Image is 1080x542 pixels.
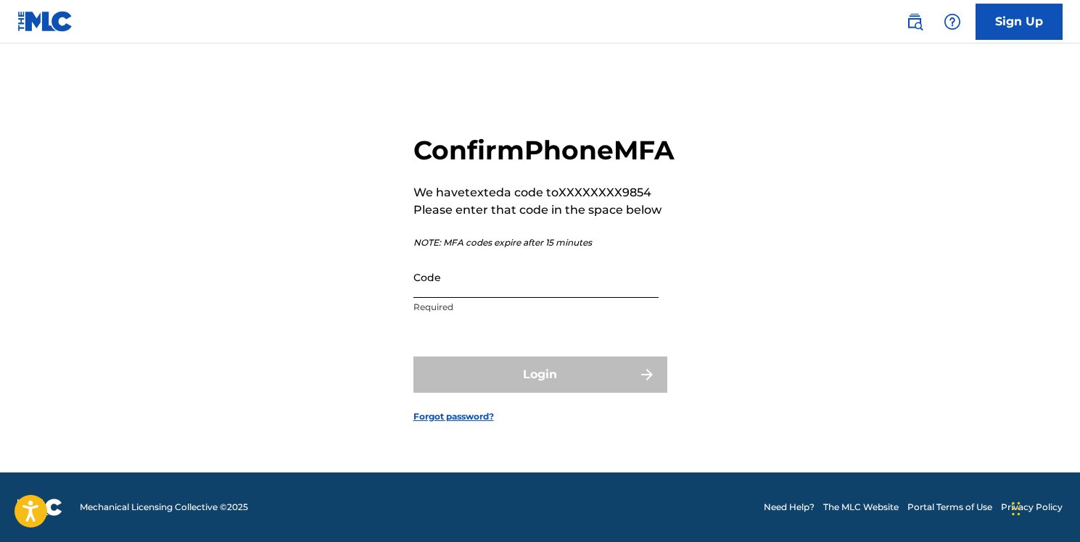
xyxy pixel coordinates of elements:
[17,499,62,516] img: logo
[413,301,659,314] p: Required
[907,501,992,514] a: Portal Terms of Use
[17,11,73,32] img: MLC Logo
[823,501,899,514] a: The MLC Website
[944,13,961,30] img: help
[938,7,967,36] div: Help
[1012,487,1021,530] div: Drag
[1007,472,1080,542] iframe: Chat Widget
[976,4,1063,40] a: Sign Up
[1001,501,1063,514] a: Privacy Policy
[413,410,494,423] a: Forgot password?
[413,134,675,167] h2: Confirm Phone MFA
[413,236,675,249] p: NOTE: MFA codes expire after 15 minutes
[900,7,929,36] a: Public Search
[764,501,815,514] a: Need Help?
[906,13,923,30] img: search
[413,184,675,201] p: We have texted a code to XXXXXXXX9854
[413,201,675,219] p: Please enter that code in the space below
[80,501,248,514] span: Mechanical Licensing Collective © 2025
